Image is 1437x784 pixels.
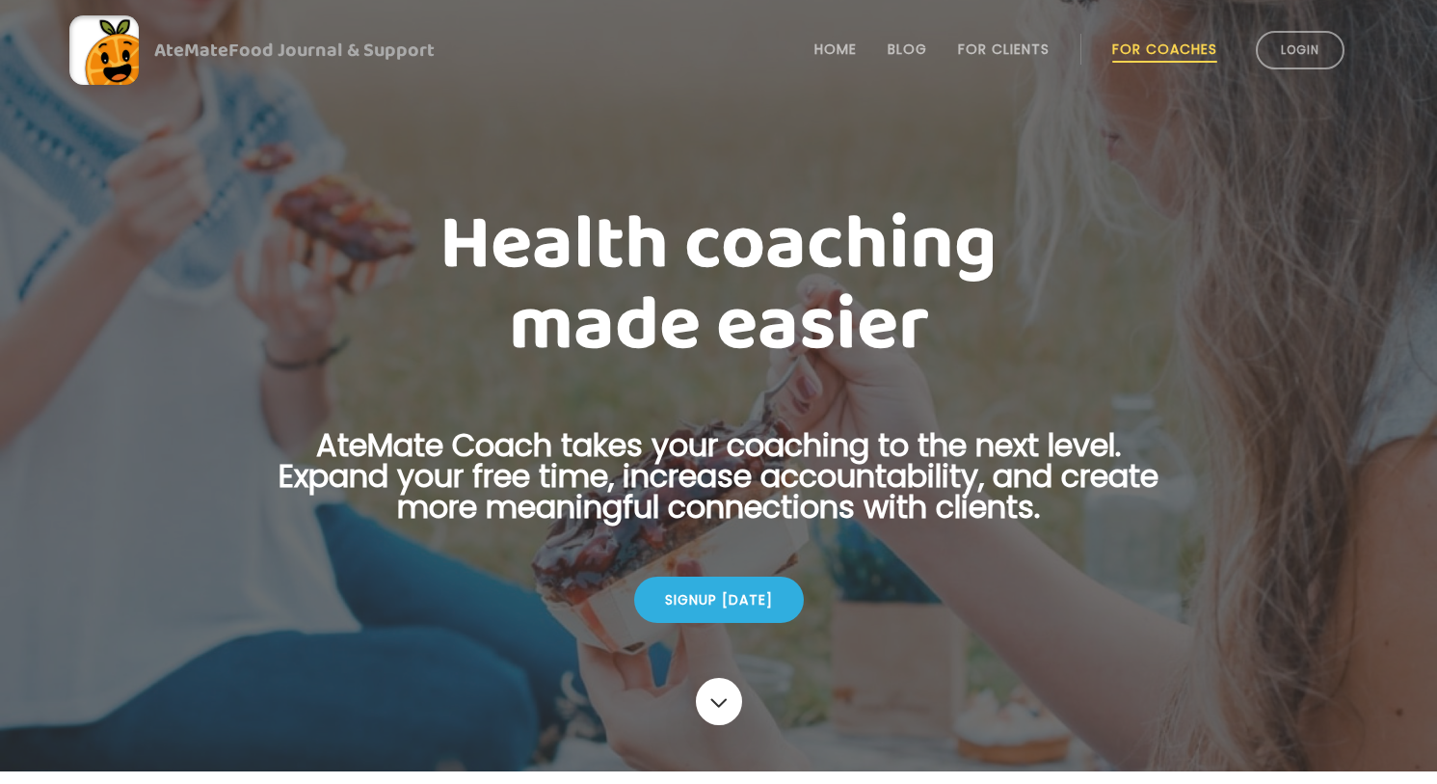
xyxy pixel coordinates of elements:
p: AteMate Coach takes your coaching to the next level. Expand your free time, increase accountabili... [249,430,1189,546]
span: Food Journal & Support [228,35,435,66]
a: AteMateFood Journal & Support [69,15,1368,85]
a: For Coaches [1112,41,1217,57]
a: Blog [888,41,927,57]
a: Login [1256,31,1344,69]
div: AteMate [139,35,435,66]
a: For Clients [958,41,1050,57]
div: Signup [DATE] [634,577,804,623]
h1: Health coaching made easier [249,204,1189,366]
a: Home [814,41,857,57]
